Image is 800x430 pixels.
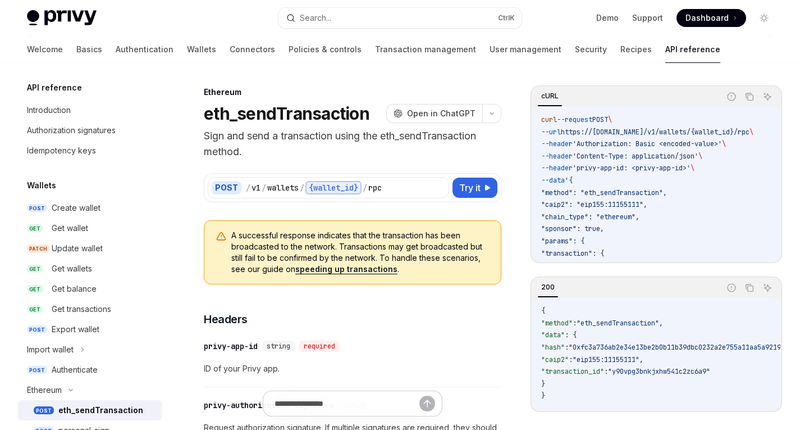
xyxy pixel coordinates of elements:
div: / [246,182,250,193]
svg: Warning [216,231,227,242]
span: : [565,343,569,352]
span: "chain_type": "ethereum", [541,212,639,221]
a: PATCHUpdate wallet [18,238,162,259]
div: Import wallet [27,343,74,356]
a: POSTExport wallet [18,319,162,340]
span: "transaction_id" [541,367,604,376]
button: Toggle dark mode [755,9,773,27]
div: rpc [368,182,382,193]
span: : [569,355,573,364]
a: POSTAuthenticate [18,360,162,380]
span: string [267,342,290,351]
div: Export wallet [52,323,99,336]
div: / [262,182,266,193]
a: Demo [596,12,619,24]
span: "data" [541,331,565,340]
span: 'Authorization: Basic <encoded-value>' [573,139,722,148]
div: Get wallet [52,221,88,235]
span: } [541,391,545,400]
div: / [363,182,367,193]
div: required [299,341,340,352]
span: Ctrl K [498,13,515,22]
h5: Wallets [27,179,56,192]
a: POSTCreate wallet [18,198,162,218]
span: : [573,319,577,328]
h5: API reference [27,81,82,94]
span: "caip2" [541,355,569,364]
span: \ [698,152,702,161]
button: Open in ChatGPT [386,104,482,123]
a: User management [490,36,561,63]
a: Authentication [116,36,173,63]
span: --url [541,128,561,137]
span: Open in ChatGPT [407,108,476,119]
span: "to": "0xd8dA6BF26964aF9D7eEd9e03E53415D37aA96045", [541,261,742,270]
span: "method" [541,319,573,328]
span: 'Content-Type: application/json' [573,152,698,161]
span: https://[DOMAIN_NAME]/v1/wallets/{wallet_id}/rpc [561,128,749,137]
div: privy-app-id [204,341,258,352]
span: A successful response indicates that the transaction has been broadcasted to the network. Transac... [231,230,490,275]
span: POST [27,366,47,374]
div: Ethereum [27,383,62,397]
img: light logo [27,10,97,26]
div: Authenticate [52,363,98,377]
a: speeding up transactions [295,264,397,274]
span: ID of your Privy app. [204,362,501,375]
span: \ [722,139,726,148]
div: POST [212,181,241,194]
span: "caip2": "eip155:11155111", [541,200,647,209]
button: Report incorrect code [724,280,739,295]
span: Headers [204,311,248,327]
button: Report incorrect code [724,89,739,104]
div: Create wallet [52,201,100,215]
div: wallets [267,182,299,193]
span: --header [541,139,573,148]
a: GETGet transactions [18,299,162,319]
span: : { [565,331,577,340]
div: Authorization signatures [27,124,116,137]
span: , [639,355,643,364]
h1: eth_sendTransaction [204,103,369,124]
div: eth_sendTransaction [58,404,143,417]
span: \ [749,128,753,137]
button: Try it [452,178,497,198]
div: / [300,182,304,193]
span: GET [27,265,43,273]
button: Ask AI [760,89,775,104]
span: "eth_sendTransaction" [577,319,659,328]
span: { [541,306,545,315]
a: Idempotency keys [18,141,162,161]
span: "sponsor": true, [541,224,604,233]
span: --header [541,164,573,173]
div: Idempotency keys [27,144,96,157]
span: Dashboard [685,12,729,24]
div: Update wallet [52,242,103,255]
span: Try it [459,181,481,194]
span: GET [27,285,43,293]
div: Get transactions [52,302,111,316]
div: Get balance [52,282,97,296]
span: PATCH [27,245,49,253]
a: Transaction management [375,36,476,63]
span: GET [27,224,43,233]
span: , [659,319,663,328]
span: "eip155:11155111" [573,355,639,364]
span: "params": { [541,237,584,246]
span: POST [27,204,47,212]
span: curl [541,115,557,124]
div: Ethereum [204,87,501,98]
span: } [541,379,545,388]
a: GETGet wallets [18,259,162,279]
span: --request [557,115,592,124]
a: Policies & controls [289,36,362,63]
a: Dashboard [676,9,746,27]
button: Copy the contents from the code block [742,89,757,104]
a: Basics [76,36,102,63]
div: Search... [300,11,331,25]
span: : [604,367,608,376]
span: POST [34,406,54,415]
button: Search...CtrlK [278,8,521,28]
a: Connectors [230,36,275,63]
div: cURL [538,89,562,103]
